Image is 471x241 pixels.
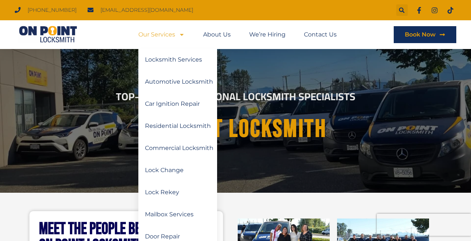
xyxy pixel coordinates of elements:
span: Book Now [405,32,436,38]
a: Locksmith Services [138,49,217,71]
h2: Top-Rated Professional Locksmith Specialists [31,91,440,102]
nav: Menu [138,26,337,43]
a: Car Ignition Repair [138,93,217,115]
span: [PHONE_NUMBER] [26,5,77,15]
a: Contact Us [304,26,337,43]
a: Lock Rekey [138,181,217,203]
iframe: reCAPTCHA [377,214,471,236]
h1: On point Locksmith [37,115,434,143]
a: Mailbox Services [138,203,217,226]
a: About Us [203,26,231,43]
a: Automotive Locksmith [138,71,217,93]
a: Residential Locksmith [138,115,217,137]
a: Commercial Locksmith [138,137,217,159]
a: Lock Change [138,159,217,181]
a: Book Now [394,26,456,43]
span: [EMAIL_ADDRESS][DOMAIN_NAME] [99,5,193,15]
a: Our Services [138,26,185,43]
div: Search [396,4,408,16]
a: We’re Hiring [249,26,286,43]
